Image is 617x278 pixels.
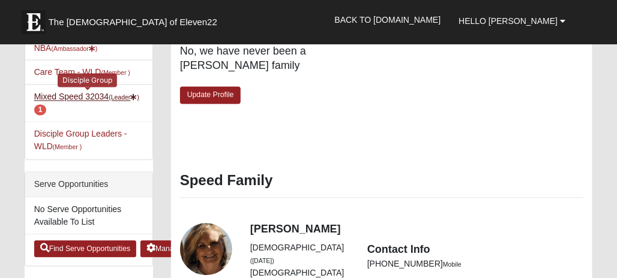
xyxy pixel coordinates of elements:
small: (Leader ) [109,94,139,101]
a: Hello [PERSON_NAME] [450,6,574,36]
small: (Ambassador ) [52,45,98,52]
div: Serve Opportunities [25,173,152,198]
a: The [DEMOGRAPHIC_DATA] of Eleven22 [16,4,256,34]
small: ([DATE]) [250,258,274,265]
h4: [PERSON_NAME] [250,223,583,237]
li: No Serve Opportunities Available To List [25,198,152,235]
dd: No, we have never been a [PERSON_NAME] family [180,44,373,74]
li: [DEMOGRAPHIC_DATA] [250,242,349,267]
strong: Contact Info [367,244,430,256]
a: Update Profile [180,87,241,104]
a: Disciple Group Leaders - WLD(Member ) [34,129,127,152]
span: Hello [PERSON_NAME] [459,16,558,26]
a: View Fullsize Photo [180,223,232,276]
a: Manage Serve Opportunities [140,241,255,258]
li: [PHONE_NUMBER] [367,258,466,271]
small: (Member ) [53,144,82,151]
small: Mobile [443,261,462,268]
small: (Member ) [101,69,130,77]
h3: Speed Family [180,173,583,190]
a: Care Team - WLD(Member ) [34,68,130,77]
img: Eleven22 logo [22,10,46,34]
span: number of pending members [34,105,47,116]
a: Find Serve Opportunities [34,241,137,258]
a: Back to [DOMAIN_NAME] [326,5,450,35]
span: The [DEMOGRAPHIC_DATA] of Eleven22 [49,16,217,28]
div: Disciple Group [58,74,117,87]
a: Mixed Speed 32034(Leader) 1 [34,92,139,114]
